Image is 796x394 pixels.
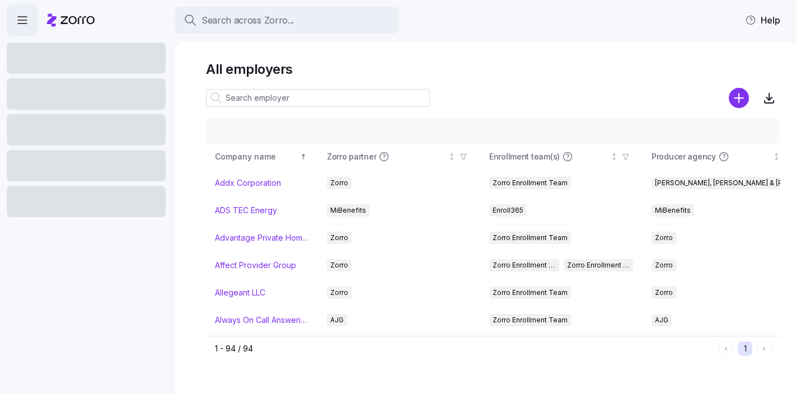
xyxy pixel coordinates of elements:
span: Zorro Enrollment Team [493,259,556,271]
th: Company nameSorted ascending [206,144,318,170]
a: Advantage Private Home Care [215,232,308,243]
h1: All employers [206,60,780,78]
div: Company name [215,151,298,163]
span: Zorro partner [327,151,376,162]
span: Search across Zorro... [202,13,294,27]
button: Help [736,9,789,31]
span: Enroll365 [493,204,523,217]
button: Previous page [719,341,733,356]
span: Zorro [655,232,673,244]
span: Enrollment team(s) [489,151,560,162]
div: 1 - 94 / 94 [215,343,714,354]
div: Not sorted [610,153,618,161]
th: Zorro partnerNot sorted [318,144,480,170]
a: Affect Provider Group [215,260,296,271]
span: AJG [655,314,668,326]
button: 1 [738,341,752,356]
div: Not sorted [448,153,456,161]
span: Help [745,13,780,27]
svg: add icon [729,88,749,108]
span: MiBenefits [655,204,691,217]
span: Zorro [330,232,348,244]
span: Producer agency [652,151,716,162]
span: Zorro Enrollment Team [493,232,568,244]
span: Zorro Enrollment Team [493,177,568,189]
a: Addx Corporation [215,177,281,189]
span: Zorro Enrollment Team [493,314,568,326]
span: Zorro [330,259,348,271]
span: MiBenefits [330,204,366,217]
button: Next page [757,341,771,356]
a: Allegeant LLC [215,287,265,298]
span: Zorro [655,259,673,271]
a: ADS TEC Energy [215,205,277,216]
span: Zorro Enrollment Team [493,287,568,299]
div: Not sorted [772,153,780,161]
div: Sorted ascending [299,153,307,161]
a: Always On Call Answering Service [215,315,308,326]
input: Search employer [206,89,430,107]
span: Zorro [330,287,348,299]
th: Enrollment team(s)Not sorted [480,144,643,170]
span: Zorro Enrollment Experts [567,259,630,271]
span: AJG [330,314,344,326]
span: Zorro [330,177,348,189]
span: Zorro [655,287,673,299]
button: Search across Zorro... [175,7,399,34]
